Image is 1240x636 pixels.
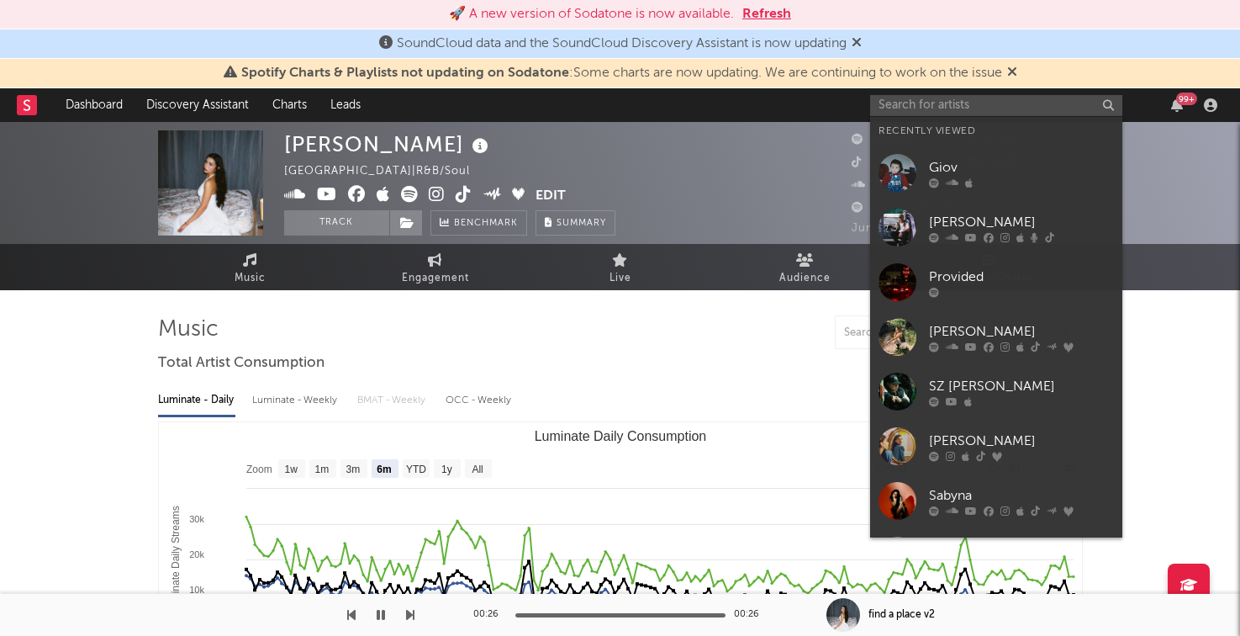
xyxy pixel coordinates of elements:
div: Luminate - Weekly [252,386,340,415]
div: Recently Viewed [879,121,1114,141]
text: 30k [189,514,204,524]
span: Benchmark [454,214,518,234]
div: [PERSON_NAME] [929,431,1114,451]
div: 99 + [1176,93,1197,105]
a: Provided [870,255,1122,310]
text: 3m [346,464,360,475]
a: тёмный принц [870,528,1122,583]
span: 284,494 Monthly Listeners [852,203,1021,214]
text: 20k [189,549,204,559]
div: find a place v2 [868,607,935,623]
span: Engagement [402,268,469,289]
text: 6m [377,464,391,475]
a: Giov [870,146,1122,200]
a: Music [158,244,343,290]
a: Sabyna [870,474,1122,528]
a: Live [528,244,713,290]
a: Dashboard [54,88,135,122]
span: Dismiss [1007,66,1017,80]
button: Edit [536,186,566,207]
span: Jump Score: 75.3 [852,223,949,234]
div: [PERSON_NAME] [929,321,1114,342]
text: 10k [189,585,204,595]
span: Live [609,268,631,289]
text: Luminate Daily Streams [169,506,181,612]
text: Luminate Daily Consumption [534,429,706,443]
div: [PERSON_NAME] [284,130,493,158]
span: Total Artist Consumption [158,353,325,374]
span: 10,688 [852,135,910,146]
text: 1w [284,464,298,475]
a: [PERSON_NAME] [870,419,1122,474]
text: YTD [405,464,425,475]
a: [PERSON_NAME] [870,310,1122,364]
text: Zoom [246,464,272,475]
a: [PERSON_NAME] [870,200,1122,255]
div: [GEOGRAPHIC_DATA] | R&B/Soul [284,162,489,182]
button: Track [284,210,389,236]
span: Music [235,268,266,289]
div: Sabyna [929,485,1114,506]
a: SZ [PERSON_NAME] [870,364,1122,419]
span: 2,042 [852,157,903,168]
input: Search by song name or URL [836,326,1013,340]
div: 00:26 [734,605,768,625]
span: : Some charts are now updating. We are continuing to work on the issue [241,66,1002,80]
span: 740 [852,180,893,191]
input: Search for artists [870,95,1122,116]
div: [PERSON_NAME] [929,212,1114,232]
button: Refresh [742,4,791,24]
div: SZ [PERSON_NAME] [929,376,1114,396]
text: 1m [314,464,329,475]
div: OCC - Weekly [446,386,513,415]
div: Giov [929,157,1114,178]
div: Provided [929,267,1114,287]
div: 🚀 A new version of Sodatone is now available. [449,4,734,24]
text: All [472,464,483,475]
text: 1y [441,464,452,475]
span: SoundCloud data and the SoundCloud Discovery Assistant is now updating [397,37,847,50]
span: Audience [779,268,831,289]
div: Luminate - Daily [158,386,235,415]
a: Audience [713,244,898,290]
div: 00:26 [473,605,507,625]
span: Dismiss [852,37,862,50]
a: Leads [319,88,372,122]
button: 99+ [1171,98,1183,112]
a: Engagement [343,244,528,290]
span: Summary [557,219,606,228]
a: Charts [261,88,319,122]
span: Spotify Charts & Playlists not updating on Sodatone [241,66,569,80]
a: Benchmark [430,210,527,236]
button: Summary [536,210,615,236]
a: Discovery Assistant [135,88,261,122]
